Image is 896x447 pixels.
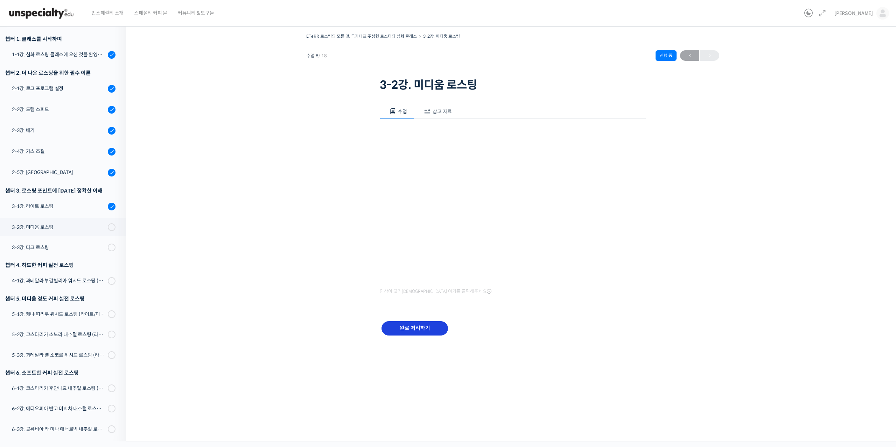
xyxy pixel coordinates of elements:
span: 대화 [64,232,72,238]
a: 홈 [2,222,46,239]
span: 홈 [22,232,26,238]
a: 대화 [46,222,90,239]
a: 설정 [90,222,134,239]
span: 설정 [108,232,117,238]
